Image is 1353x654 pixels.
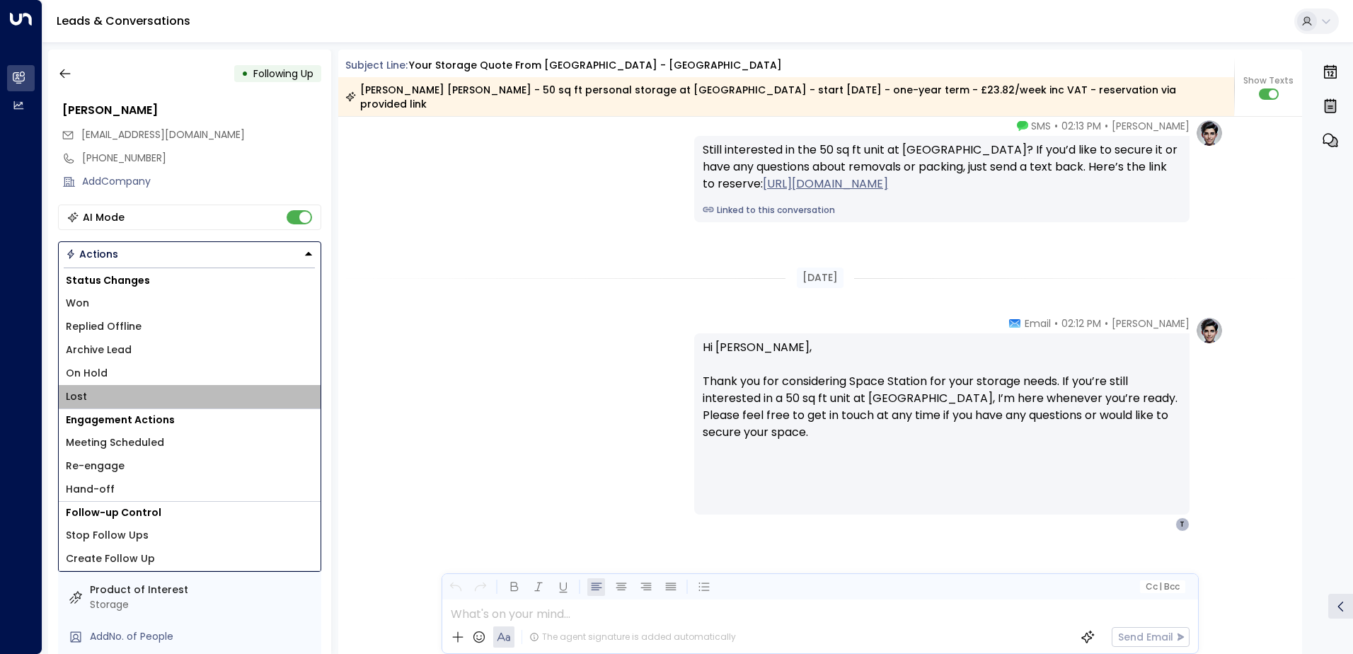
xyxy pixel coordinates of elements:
span: 02:13 PM [1061,119,1101,133]
span: • [1105,119,1108,133]
span: Re-engage [66,459,125,474]
div: • [241,61,248,86]
div: Actions [66,248,118,260]
span: Replied Offline [66,319,142,334]
div: [PERSON_NAME] [62,102,321,119]
button: Cc|Bcc [1139,580,1185,594]
span: 02:12 PM [1061,316,1101,331]
span: Email [1025,316,1051,331]
div: Your storage quote from [GEOGRAPHIC_DATA] - [GEOGRAPHIC_DATA] [409,58,782,73]
span: Create Follow Up [66,551,155,566]
div: AI Mode [83,210,125,224]
span: Lost [66,389,87,404]
button: Undo [447,578,464,596]
span: Stop Follow Ups [66,528,149,543]
span: Meeting Scheduled [66,435,164,450]
a: Linked to this conversation [703,204,1181,217]
div: AddCompany [82,174,321,189]
span: Hand-off [66,482,115,497]
span: [EMAIL_ADDRESS][DOMAIN_NAME] [81,127,245,142]
span: SMS [1031,119,1051,133]
div: [PHONE_NUMBER] [82,151,321,166]
img: profile-logo.png [1195,316,1224,345]
span: Won [66,296,89,311]
span: Archive Lead [66,343,132,357]
h1: Status Changes [59,270,321,292]
span: Cc Bcc [1145,582,1179,592]
div: T [1175,517,1190,532]
h1: Engagement Actions [59,409,321,431]
div: [DATE] [797,268,844,288]
span: [PERSON_NAME] [1112,119,1190,133]
span: • [1054,119,1058,133]
a: [URL][DOMAIN_NAME] [763,176,888,193]
div: Button group with a nested menu [58,241,321,267]
span: • [1105,316,1108,331]
div: [PERSON_NAME] [PERSON_NAME] - 50 sq ft personal storage at [GEOGRAPHIC_DATA] - start [DATE] - one... [345,83,1226,111]
div: Still interested in the 50 sq ft unit at [GEOGRAPHIC_DATA]? If you’d like to secure it or have an... [703,142,1181,193]
span: Following Up [253,67,313,81]
button: Redo [471,578,489,596]
div: Storage [90,597,316,612]
span: taylorboneham@outlook.com [81,127,245,142]
span: [PERSON_NAME] [1112,316,1190,331]
img: profile-logo.png [1195,119,1224,147]
span: On Hold [66,366,108,381]
div: AddNo. of People [90,629,316,644]
button: Actions [58,241,321,267]
p: Hi [PERSON_NAME], Thank you for considering Space Station for your storage needs. If you’re still... [703,339,1181,458]
span: Subject Line: [345,58,408,72]
span: • [1054,316,1058,331]
span: | [1159,582,1162,592]
label: Product of Interest [90,583,316,597]
h1: Follow-up Control [59,502,321,524]
span: Show Texts [1243,74,1294,87]
div: The agent signature is added automatically [529,631,736,643]
a: Leads & Conversations [57,13,190,29]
